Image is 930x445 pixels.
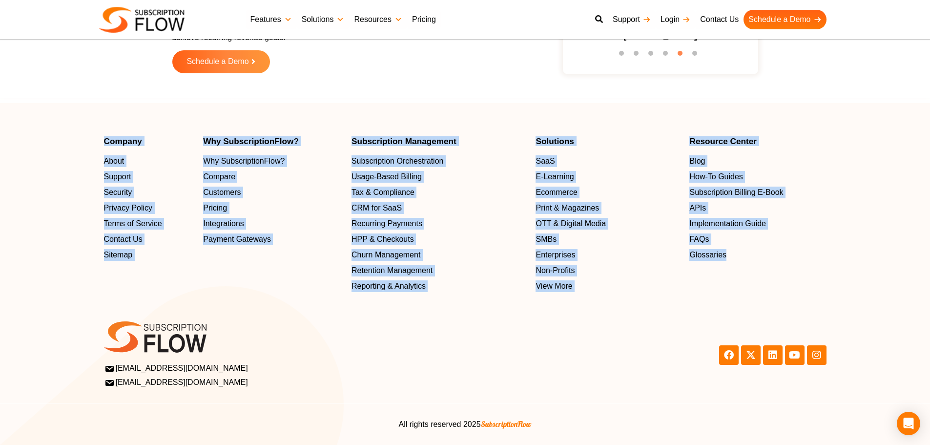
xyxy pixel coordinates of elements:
[689,171,743,183] span: How-To Guides
[689,218,766,230] span: Implementation Guide
[104,250,194,261] a: Sitemap
[203,171,235,183] span: Compare
[689,156,705,168] span: Blog
[104,187,132,199] span: Security
[351,156,526,168] a: Subscription Orchestration
[104,218,162,230] span: Terms of Service
[536,156,555,168] span: SaaS
[104,203,153,214] span: Privacy Policy
[351,203,402,214] span: CRM for SaaS
[656,10,695,29] a: Login
[536,187,577,199] span: Ecommerce
[689,250,826,261] a: Glossaries
[351,187,526,199] a: Tax & Compliance
[104,171,194,183] a: Support
[106,362,462,374] a: [EMAIL_ADDRESS][DOMAIN_NAME]
[536,137,680,146] h4: Solutions
[536,234,557,246] span: SMBs
[203,234,342,246] a: Payment Gateways
[351,218,526,230] a: Recurring Payments
[663,51,673,61] button: 4 of 6
[648,51,658,61] button: 3 of 6
[689,187,826,199] a: Subscription Billing E-Book
[689,250,726,261] span: Glossaries
[104,203,194,214] a: Privacy Policy
[536,281,572,293] span: View More
[634,51,643,61] button: 2 of 6
[351,171,422,183] span: Usage-Based Billing
[203,156,342,168] a: Why SubscriptionFlow?
[203,234,271,246] span: Payment Gateways
[203,203,342,214] a: Pricing
[536,218,680,230] a: OTT & Digital Media
[203,218,244,230] span: Integrations
[106,377,248,388] span: [EMAIL_ADDRESS][DOMAIN_NAME]
[351,234,526,246] a: HPP & Checkouts
[689,234,826,246] a: FAQs
[104,156,124,168] span: About
[104,322,207,353] img: SF-logo
[536,265,575,277] span: Non-Profits
[246,10,297,29] a: Features
[106,362,248,374] span: [EMAIL_ADDRESS][DOMAIN_NAME]
[351,218,422,230] span: Recurring Payments
[203,203,227,214] span: Pricing
[695,10,744,29] a: Contact Us
[203,156,285,168] span: Why SubscriptionFlow?
[104,218,194,230] a: Terms of Service
[689,171,826,183] a: How-To Guides
[104,234,143,246] span: Contact Us
[349,10,407,29] a: Resources
[104,250,133,261] span: Sitemap
[351,281,426,293] span: Reporting & Analytics
[186,58,248,66] span: Schedule a Demo
[203,187,241,199] span: Customers
[536,250,680,261] a: Enterprises
[351,250,420,261] span: Churn Management
[536,265,680,277] a: Non-Profits
[104,156,194,168] a: About
[351,203,526,214] a: CRM for SaaS
[203,171,342,183] a: Compare
[689,203,826,214] a: APIs
[536,281,680,293] a: View More
[203,187,342,199] a: Customers
[351,137,526,146] h4: Subscription Management
[481,419,532,429] span: SubscriptionFlow
[689,137,826,146] h4: Resource Center
[536,250,575,261] span: Enterprises
[689,203,706,214] span: APIs
[104,418,827,430] center: All rights reserved 2025
[104,137,194,146] h4: Company
[536,187,680,199] a: Ecommerce
[297,10,350,29] a: Solutions
[536,203,599,214] span: Print & Magazines
[678,51,687,61] button: 5 of 6
[351,187,414,199] span: Tax & Compliance
[99,7,185,33] img: Subscriptionflow
[351,250,526,261] a: Churn Management
[897,412,920,435] div: Open Intercom Messenger
[351,265,433,277] span: Retention Management
[104,234,194,246] a: Contact Us
[536,203,680,214] a: Print & Magazines
[692,51,702,61] button: 6 of 6
[351,281,526,293] a: Reporting & Analytics
[203,137,342,146] h4: Why SubscriptionFlow?
[351,265,526,277] a: Retention Management
[351,234,414,246] span: HPP & Checkouts
[536,171,574,183] span: E-Learning
[536,234,680,246] a: SMBs
[536,156,680,168] a: SaaS
[104,171,131,183] span: Support
[407,10,441,29] a: Pricing
[608,10,656,29] a: Support
[351,171,526,183] a: Usage-Based Billing
[104,187,194,199] a: Security
[619,51,629,61] button: 1 of 6
[106,377,462,388] a: [EMAIL_ADDRESS][DOMAIN_NAME]
[689,187,783,199] span: Subscription Billing E-Book
[689,234,709,246] span: FAQs
[689,218,826,230] a: Implementation Guide
[351,156,444,168] span: Subscription Orchestration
